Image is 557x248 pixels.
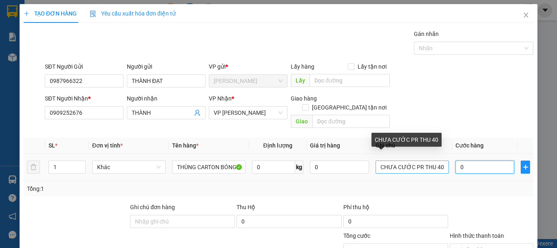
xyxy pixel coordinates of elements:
span: Tên hàng [172,142,199,149]
span: DĐ: [78,52,90,61]
span: Lấy tận nơi [354,62,390,71]
span: VP Phan Rang [214,107,283,119]
span: TẠO ĐƠN HÀNG [24,10,77,17]
div: 0975187781 [78,36,144,48]
span: Thu Hộ [237,204,255,210]
span: Yêu cầu xuất hóa đơn điện tử [90,10,176,17]
input: Ghi Chú [376,161,449,174]
label: Hình thức thanh toán [450,232,504,239]
div: QUANG [78,27,144,36]
button: plus [521,161,530,174]
div: MẮT KÍNH [PERSON_NAME] [7,25,72,45]
span: Lấy hàng [291,63,314,70]
div: SĐT Người Gửi [45,62,124,71]
span: Nhận: [78,8,97,16]
input: Dọc đường [309,74,390,87]
div: Phí thu hộ [343,203,448,215]
span: Đơn vị tính [92,142,123,149]
input: 0 [310,161,369,174]
div: 0778800999 [7,45,72,56]
div: VP [PERSON_NAME] [78,7,144,27]
input: Dọc đường [312,115,390,128]
div: Người gửi [127,62,206,71]
span: Cước hàng [455,142,484,149]
label: Gán nhãn [414,31,439,37]
input: VD: Bàn, Ghế [172,161,245,174]
div: SĐT Người Nhận [45,94,124,103]
div: [PERSON_NAME] [7,7,72,25]
span: Định lượng [263,142,292,149]
span: Giao hàng [291,95,317,102]
div: Người nhận [127,94,206,103]
label: Ghi chú đơn hàng [130,204,175,210]
div: VP gửi [209,62,287,71]
span: Khác [97,161,161,173]
span: kg [295,161,303,174]
input: Ghi chú đơn hàng [130,215,235,228]
div: Tổng: 1 [27,184,216,193]
span: Gửi: [7,7,20,16]
div: CHƯA CƯỚC PR THU 40 [371,133,442,147]
span: SL [49,142,55,149]
span: Giao [291,115,312,128]
span: Giá trị hàng [310,142,340,149]
button: delete [27,161,40,174]
span: plus [521,164,530,170]
span: Lấy [291,74,309,87]
span: Hồ Chí Minh [214,75,283,87]
span: Tổng cước [343,232,370,239]
span: VP Nhận [209,95,232,102]
span: ĐL NHÂN LƯỢNG [78,48,142,76]
span: [GEOGRAPHIC_DATA] tận nơi [309,103,390,112]
span: plus [24,11,29,16]
button: Close [515,4,537,27]
span: close [523,12,529,18]
span: user-add [194,109,201,116]
img: icon [90,11,96,17]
